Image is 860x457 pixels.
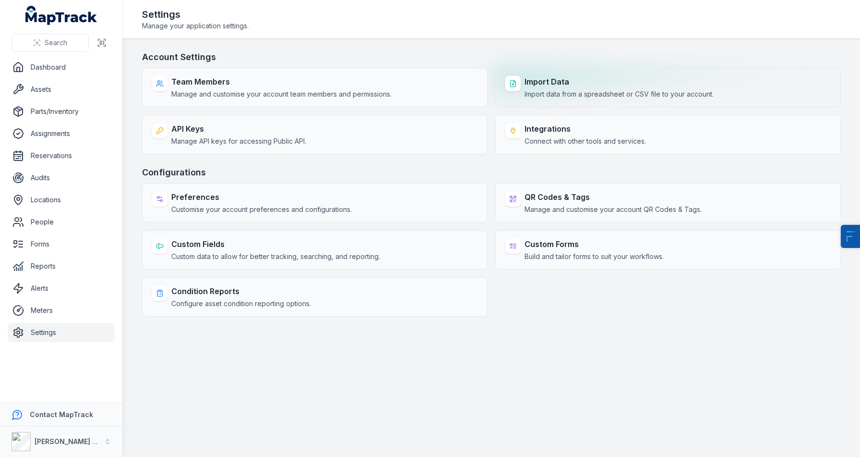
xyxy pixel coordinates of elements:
h3: Account Settings [142,50,841,64]
a: IntegrationsConnect with other tools and services. [495,115,841,154]
a: Parts/Inventory [8,102,115,121]
a: Custom FieldsCustom data to allow for better tracking, searching, and reporting. [142,230,488,270]
span: Manage your application settings. [142,21,249,31]
strong: Team Members [171,76,392,87]
span: Manage and customise your account QR Codes & Tags. [525,205,702,214]
strong: QR Codes & Tags [525,191,702,203]
a: Settings [8,323,115,342]
strong: Custom Forms [525,238,664,250]
a: Condition ReportsConfigure asset condition reporting options. [142,277,488,317]
a: Reports [8,257,115,276]
a: People [8,212,115,232]
a: Dashboard [8,58,115,77]
h3: Configurations [142,166,841,179]
a: API KeysManage API keys for accessing Public API. [142,115,488,154]
span: Custom data to allow for better tracking, searching, and reporting. [171,252,380,261]
a: Forms [8,235,115,254]
strong: Condition Reports [171,285,311,297]
a: PreferencesCustomise your account preferences and configurations. [142,183,488,222]
a: Import DataImport data from a spreadsheet or CSV file to your account. [495,68,841,107]
a: Custom FormsBuild and tailor forms to suit your workflows. [495,230,841,270]
span: Connect with other tools and services. [525,136,646,146]
span: Search [45,38,67,48]
span: Manage and customise your account team members and permissions. [171,89,392,99]
strong: [PERSON_NAME] Electrical [35,437,124,445]
a: Reservations [8,146,115,165]
strong: API Keys [171,123,306,135]
a: MapTrack [25,6,97,25]
span: Import data from a spreadsheet or CSV file to your account. [525,89,714,99]
a: Audits [8,168,115,187]
span: Customise your account preferences and configurations. [171,205,352,214]
a: Locations [8,190,115,210]
span: Build and tailor forms to suit your workflows. [525,252,664,261]
button: Search [12,34,89,52]
a: Meters [8,301,115,320]
strong: Preferences [171,191,352,203]
a: Assets [8,80,115,99]
span: Manage API keys for accessing Public API. [171,136,306,146]
h2: Settings [142,8,249,21]
a: QR Codes & TagsManage and customise your account QR Codes & Tags. [495,183,841,222]
a: Assignments [8,124,115,143]
a: Team MembersManage and customise your account team members and permissions. [142,68,488,107]
strong: Contact MapTrack [30,410,93,419]
strong: Integrations [525,123,646,135]
a: Alerts [8,279,115,298]
span: Configure asset condition reporting options. [171,299,311,309]
strong: Import Data [525,76,714,87]
strong: Custom Fields [171,238,380,250]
